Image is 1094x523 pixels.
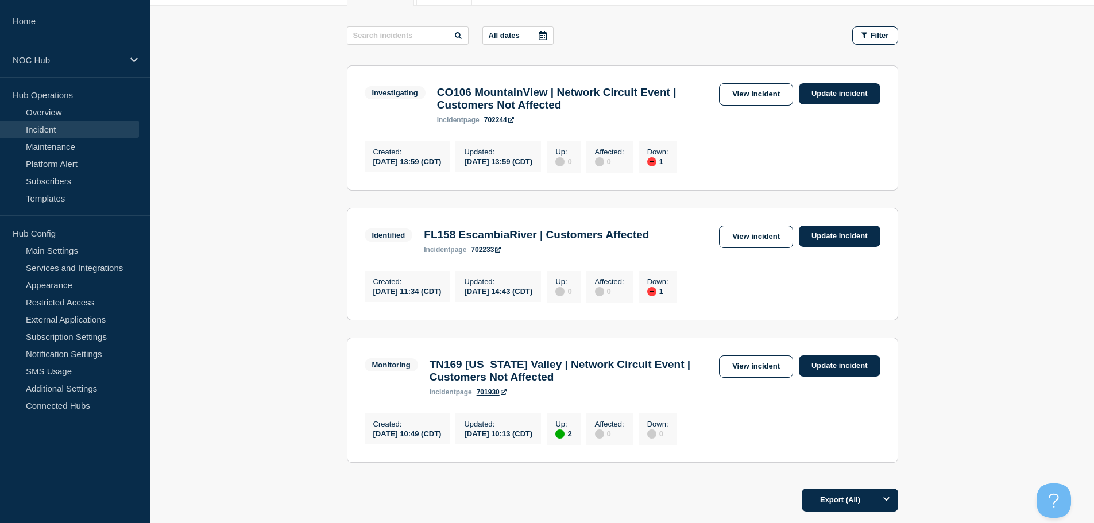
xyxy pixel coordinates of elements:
[555,286,571,296] div: 0
[595,287,604,296] div: disabled
[799,83,880,104] a: Update incident
[13,55,123,65] p: NOC Hub
[464,277,532,286] p: Updated :
[489,31,520,40] p: All dates
[647,156,668,166] div: 1
[464,428,532,438] div: [DATE] 10:13 (CDT)
[875,489,898,512] button: Options
[595,428,624,439] div: 0
[430,388,472,396] p: page
[555,287,565,296] div: disabled
[719,355,793,378] a: View incident
[373,156,442,166] div: [DATE] 13:59 (CDT)
[799,355,880,377] a: Update incident
[555,420,571,428] p: Up :
[365,228,413,242] span: Identified
[555,429,565,439] div: up
[871,31,889,40] span: Filter
[437,116,463,124] span: incident
[595,157,604,166] div: disabled
[430,388,456,396] span: incident
[471,246,501,254] a: 702233
[802,489,898,512] button: Export (All)
[464,420,532,428] p: Updated :
[437,116,480,124] p: page
[719,83,793,106] a: View incident
[555,428,571,439] div: 2
[424,246,466,254] p: page
[595,148,624,156] p: Affected :
[464,286,532,296] div: [DATE] 14:43 (CDT)
[373,286,442,296] div: [DATE] 11:34 (CDT)
[555,156,571,166] div: 0
[424,228,649,241] h3: FL158 EscambiaRiver | Customers Affected
[595,156,624,166] div: 0
[484,116,514,124] a: 702244
[424,246,450,254] span: incident
[852,26,898,45] button: Filter
[365,358,418,371] span: Monitoring
[430,358,713,383] h3: TN169 [US_STATE] Valley | Network Circuit Event | Customers Not Affected
[373,277,442,286] p: Created :
[373,148,442,156] p: Created :
[555,148,571,156] p: Up :
[373,428,442,438] div: [DATE] 10:49 (CDT)
[595,429,604,439] div: disabled
[595,420,624,428] p: Affected :
[647,148,668,156] p: Down :
[647,157,656,166] div: down
[437,86,713,111] h3: CO106 MountainView | Network Circuit Event | Customers Not Affected
[482,26,554,45] button: All dates
[647,429,656,439] div: disabled
[373,420,442,428] p: Created :
[595,277,624,286] p: Affected :
[477,388,507,396] a: 701930
[595,286,624,296] div: 0
[347,26,469,45] input: Search incidents
[464,148,532,156] p: Updated :
[555,157,565,166] div: disabled
[647,287,656,296] div: down
[647,277,668,286] p: Down :
[1037,483,1071,518] iframe: Help Scout Beacon - Open
[799,226,880,247] a: Update incident
[365,86,426,99] span: Investigating
[719,226,793,248] a: View incident
[647,428,668,439] div: 0
[647,286,668,296] div: 1
[555,277,571,286] p: Up :
[647,420,668,428] p: Down :
[464,156,532,166] div: [DATE] 13:59 (CDT)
